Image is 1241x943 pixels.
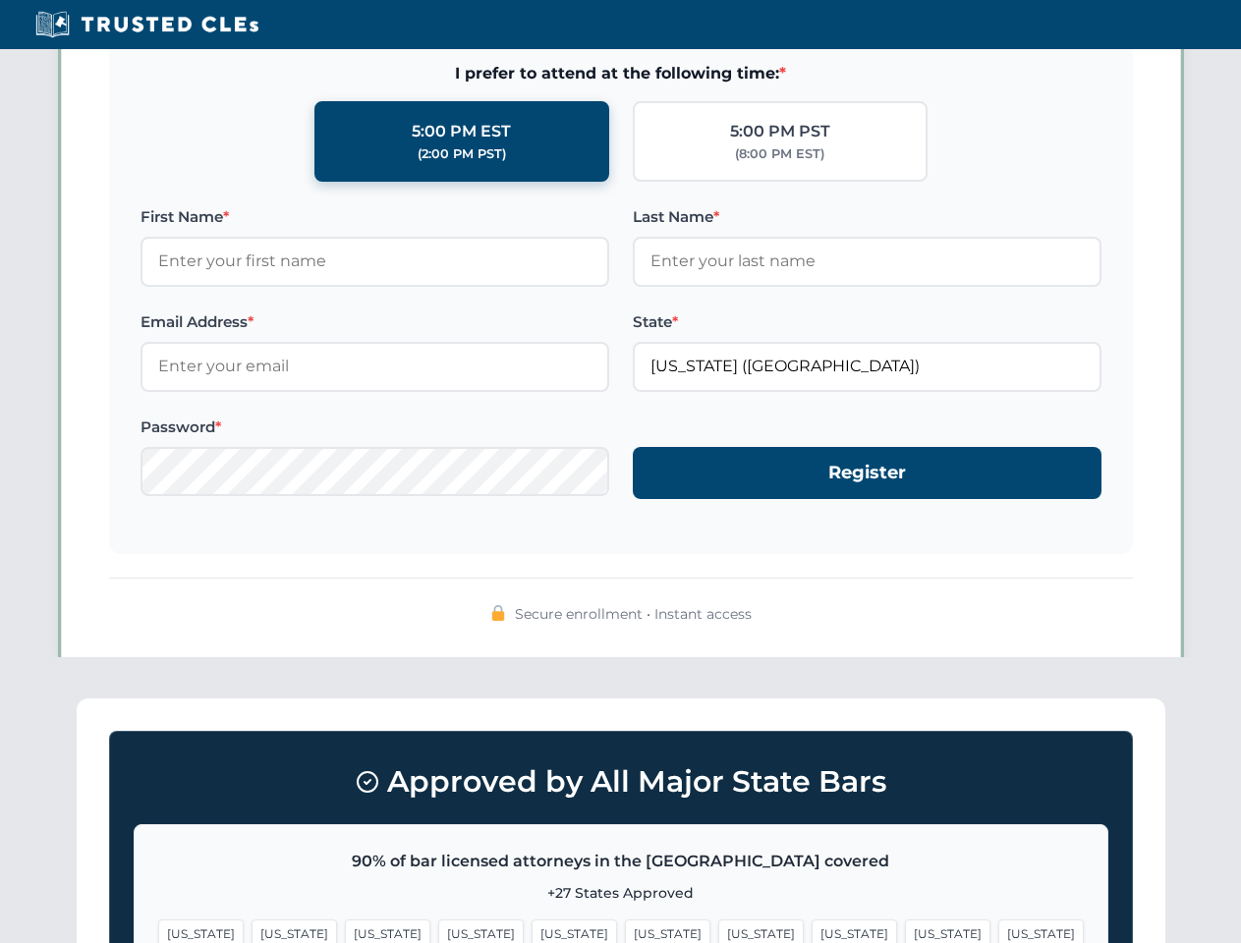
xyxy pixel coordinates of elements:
[730,119,830,144] div: 5:00 PM PST
[29,10,264,39] img: Trusted CLEs
[633,342,1101,391] input: Florida (FL)
[141,310,609,334] label: Email Address
[141,61,1101,86] span: I prefer to attend at the following time:
[141,237,609,286] input: Enter your first name
[158,849,1084,874] p: 90% of bar licensed attorneys in the [GEOGRAPHIC_DATA] covered
[633,205,1101,229] label: Last Name
[412,119,511,144] div: 5:00 PM EST
[141,416,609,439] label: Password
[141,342,609,391] input: Enter your email
[141,205,609,229] label: First Name
[134,755,1108,808] h3: Approved by All Major State Bars
[418,144,506,164] div: (2:00 PM PST)
[633,447,1101,499] button: Register
[633,310,1101,334] label: State
[158,882,1084,904] p: +27 States Approved
[515,603,752,625] span: Secure enrollment • Instant access
[633,237,1101,286] input: Enter your last name
[735,144,824,164] div: (8:00 PM EST)
[490,605,506,621] img: 🔒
